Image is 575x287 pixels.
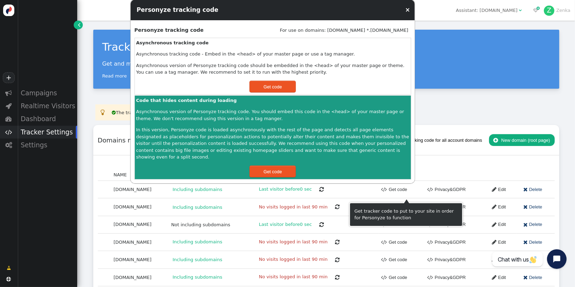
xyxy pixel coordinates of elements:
[423,236,466,248] a: Privacy&GDPR
[171,238,224,245] span: Including subdomains
[487,219,506,230] a: Edit
[102,39,550,55] div: Tracker settings
[112,110,116,115] span: 
[17,112,77,125] div: Dashboard
[523,221,527,229] span: 
[519,272,542,284] a: Delete
[110,105,222,120] td: The tracker has logged visits in last 24 hours.
[519,8,522,13] span: 
[111,251,169,268] td: [DOMAIN_NAME]
[523,238,527,246] span: 
[17,87,77,100] div: Campaigns
[319,187,324,192] span: 
[492,238,496,246] span: 
[330,272,344,284] button: 
[544,8,570,13] a: ZZenka
[300,222,312,227] span: 0 sec
[17,139,77,152] div: Settings
[136,98,237,103] b: Code that hides content during loading
[315,184,328,196] button: 
[544,6,554,16] div: Z
[335,257,340,263] span: 
[300,186,312,192] span: 0 sec
[5,142,12,148] span: 
[523,185,527,193] span: 
[487,254,506,266] a: Edit
[74,21,82,29] a: 
[519,219,542,230] a: Delete
[519,236,542,248] a: Delete
[405,6,410,13] a: ×
[5,129,12,135] span: 
[136,108,409,122] p: Asynchronous version of Personyze tracking code. You should embed this code in the <head> of your...
[494,138,498,143] span: 
[6,116,12,122] span: 
[487,184,506,196] a: Edit
[249,165,296,177] button: Get code
[427,185,433,193] span: 
[171,186,224,193] span: Including subdomains
[335,204,340,209] span: 
[423,254,466,266] a: Privacy&GDPR
[519,184,542,196] a: Delete
[523,273,527,281] span: 
[78,21,80,28] span: 
[330,201,344,213] button: 
[111,268,169,286] td: [DOMAIN_NAME]
[487,201,506,213] a: Edit
[171,204,224,211] span: Including subdomains
[111,181,169,198] td: [DOMAIN_NAME]
[330,254,344,266] button: 
[136,126,409,161] p: In this version, Personyze code is loaded asynchronously with the rest of the page and detects al...
[257,203,329,210] span: No visits logged in last 90 min
[487,236,506,248] a: Edit
[381,254,407,266] a: Get code
[489,134,555,146] button: New domain (root page)
[381,201,407,213] a: Get code
[171,256,224,263] span: Including subdomains
[257,256,329,263] span: No visits logged in last 90 min
[330,236,344,248] button: 
[381,185,387,193] span: 
[523,203,527,211] span: 
[381,272,407,284] a: Get code
[111,216,169,233] td: [DOMAIN_NAME]
[456,7,517,14] div: Assistant: [DOMAIN_NAME]
[171,274,224,281] span: Including subdomains
[111,198,169,216] td: [DOMAIN_NAME]
[229,24,411,36] td: For use on domains: [DOMAIN_NAME] *.[DOMAIN_NAME]
[381,238,387,246] span: 
[111,169,169,181] td: NAME
[7,265,11,272] span: 
[6,103,12,109] span: 
[335,240,340,245] span: 
[17,126,77,139] div: Tracker Settings
[257,221,313,228] span: Last visitor before
[355,208,458,221] div: Get tracker code to put to your site in order for Personyze to function
[427,238,433,246] span: 
[136,62,409,76] p: Asynchronous version of Personyze tracking code should be embedded in the <head> of your master p...
[249,81,296,93] button: Get code
[3,5,15,16] img: logo-icon.svg
[390,134,482,146] button: Get tracking code for all account domains
[102,73,127,79] a: Read more
[492,203,496,211] span: 
[98,135,310,145] div: Domains management
[533,8,538,13] span: 
[487,272,506,284] a: Edit
[171,221,230,228] span: Not including subdomains
[7,277,11,281] span: 
[257,238,329,245] span: No visits logged in last 90 min
[427,256,433,264] span: 
[492,273,496,281] span: 
[111,233,169,251] td: [DOMAIN_NAME]
[136,40,209,45] b: Asynchronous tracking code
[315,219,328,230] button: 
[2,262,15,274] a: 
[492,185,496,193] span: 
[423,184,466,196] a: Privacy&GDPR
[6,90,12,96] span: 
[335,275,340,280] span: 
[17,100,77,112] div: Realtime Visitors
[257,185,313,192] span: Last visitor before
